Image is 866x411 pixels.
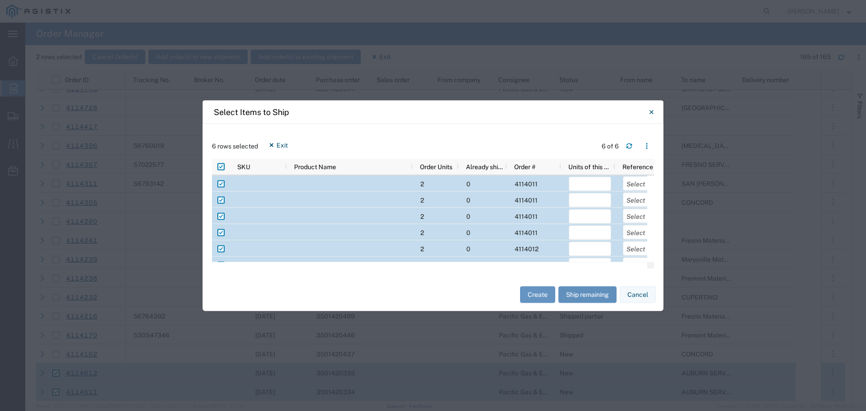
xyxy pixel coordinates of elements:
h4: Select Items to Ship [214,106,289,118]
button: Close [642,103,660,121]
span: 0 [466,245,470,252]
span: 0 [466,261,470,268]
span: Units of this shipment [568,163,612,170]
span: 4114012 [515,261,539,268]
span: Reference [622,163,653,170]
span: Order Units [420,163,452,170]
span: 6 rows selected [212,141,258,151]
span: 2 [420,245,424,252]
span: 2 [420,196,424,203]
span: 4114011 [515,180,538,187]
span: 2 [420,261,424,268]
span: 0 [466,180,470,187]
span: 0 [466,212,470,220]
span: SKU [237,163,250,170]
button: Ship remaining [558,286,617,303]
span: 2 [420,180,424,187]
span: Already shipped [466,163,503,170]
span: 2 [420,229,424,236]
button: Exit [261,138,295,152]
span: Product Name [294,163,336,170]
span: 2 [420,212,424,220]
span: 4114011 [515,212,538,220]
span: 4114011 [515,229,538,236]
button: Create [520,286,555,303]
span: 4114012 [515,245,539,252]
div: 6 of 6 [602,141,619,151]
span: Order # [514,163,535,170]
button: Cancel [620,286,656,303]
span: 0 [466,196,470,203]
button: Refresh table [622,139,636,153]
span: 4114011 [515,196,538,203]
span: 0 [466,229,470,236]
